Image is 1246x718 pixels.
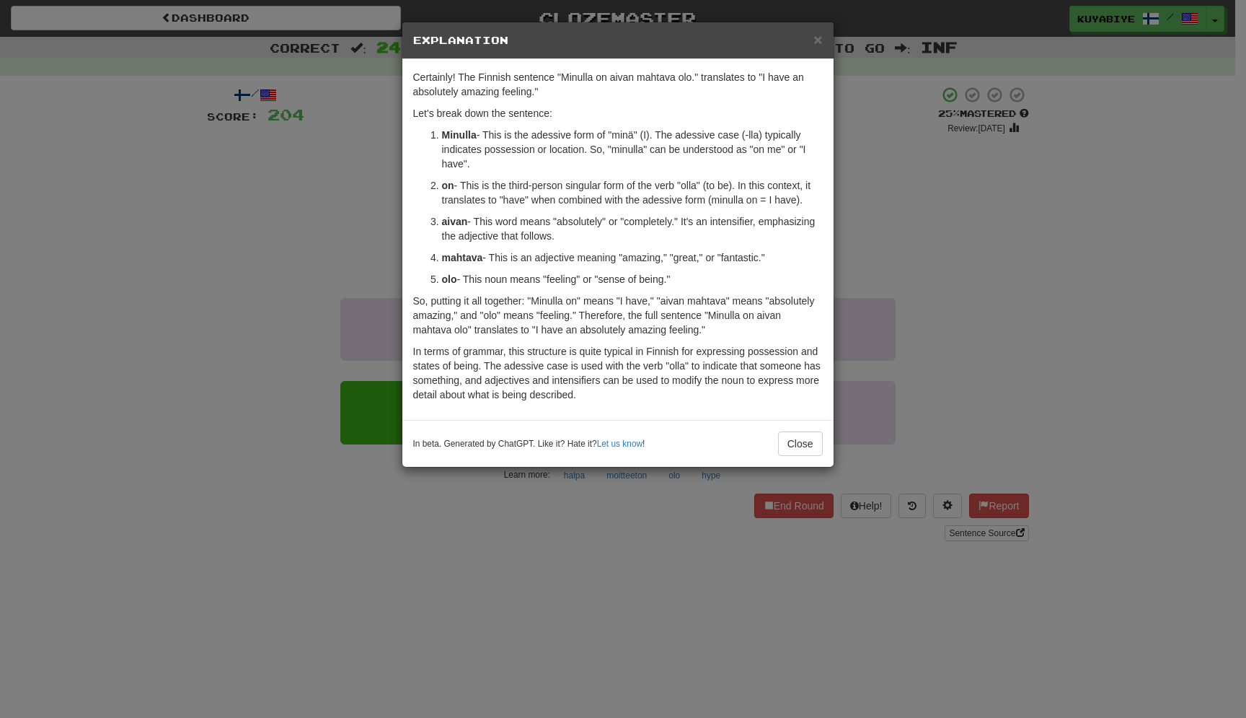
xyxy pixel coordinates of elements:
[413,438,645,450] small: In beta. Generated by ChatGPT. Like it? Hate it? !
[413,70,823,99] p: Certainly! The Finnish sentence "Minulla on aivan mahtava olo." translates to "I have an absolute...
[442,178,823,207] p: - This is the third-person singular form of the verb "olla" (to be). In this context, it translat...
[442,214,823,243] p: - This word means "absolutely" or "completely." It's an intensifier, emphasizing the adjective th...
[813,32,822,47] button: Close
[442,272,823,286] p: - This noun means "feeling" or "sense of being."
[442,129,477,141] strong: Minulla
[442,252,483,263] strong: mahtava
[597,439,642,449] a: Let us know
[813,31,822,48] span: ×
[442,180,454,191] strong: on
[413,294,823,337] p: So, putting it all together: "Minulla on" means "I have," "aivan mahtava" means "absolutely amazi...
[413,344,823,402] p: In terms of grammar, this structure is quite typical in Finnish for expressing possession and sta...
[778,432,823,456] button: Close
[442,250,823,265] p: - This is an adjective meaning "amazing," "great," or "fantastic."
[442,128,823,171] p: - This is the adessive form of "minä" (I). The adessive case (-lla) typically indicates possessio...
[413,33,823,48] h5: Explanation
[413,106,823,121] p: Let's break down the sentence:
[442,216,468,227] strong: aivan
[442,273,457,285] strong: olo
